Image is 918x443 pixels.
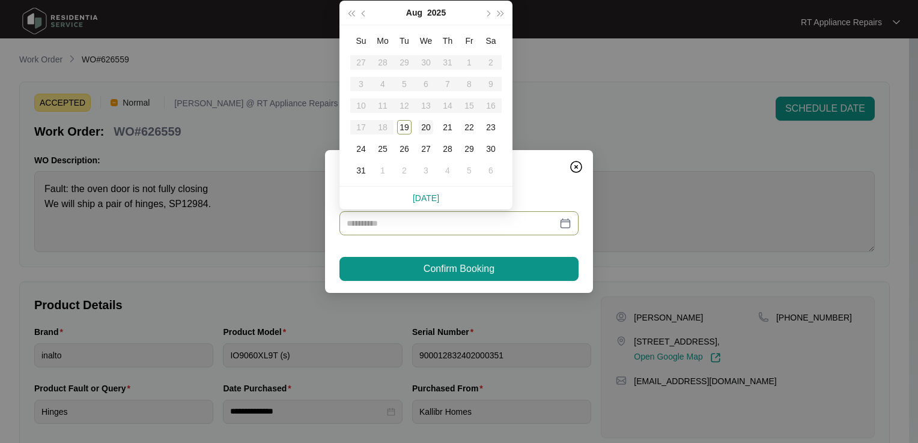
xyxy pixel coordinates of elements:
[397,120,412,134] div: 19
[350,160,372,181] td: 2025-08-31
[375,142,390,156] div: 25
[339,257,579,281] button: Confirm Booking
[440,142,455,156] div: 28
[419,163,433,178] div: 3
[415,30,437,52] th: We
[437,116,458,138] td: 2025-08-21
[458,138,480,160] td: 2025-08-29
[462,120,476,134] div: 22
[372,160,394,181] td: 2025-09-01
[480,138,502,160] td: 2025-08-30
[415,116,437,138] td: 2025-08-20
[419,120,433,134] div: 20
[424,262,494,276] span: Confirm Booking
[350,30,372,52] th: Su
[375,163,390,178] div: 1
[484,163,498,178] div: 6
[372,30,394,52] th: Mo
[480,160,502,181] td: 2025-09-06
[484,120,498,134] div: 23
[413,193,439,203] a: [DATE]
[437,160,458,181] td: 2025-09-04
[397,142,412,156] div: 26
[458,116,480,138] td: 2025-08-22
[569,160,583,174] img: closeCircle
[437,138,458,160] td: 2025-08-28
[567,157,586,176] button: Close
[354,142,368,156] div: 24
[437,30,458,52] th: Th
[415,160,437,181] td: 2025-09-03
[415,138,437,160] td: 2025-08-27
[440,163,455,178] div: 4
[397,163,412,178] div: 2
[394,160,415,181] td: 2025-09-02
[406,1,422,25] button: Aug
[458,160,480,181] td: 2025-09-05
[480,116,502,138] td: 2025-08-23
[394,30,415,52] th: Tu
[372,138,394,160] td: 2025-08-25
[462,142,476,156] div: 29
[347,217,557,230] input: Date
[462,163,476,178] div: 5
[350,138,372,160] td: 2025-08-24
[354,163,368,178] div: 31
[394,116,415,138] td: 2025-08-19
[440,120,455,134] div: 21
[419,142,433,156] div: 27
[427,1,446,25] button: 2025
[458,30,480,52] th: Fr
[394,138,415,160] td: 2025-08-26
[484,142,498,156] div: 30
[480,30,502,52] th: Sa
